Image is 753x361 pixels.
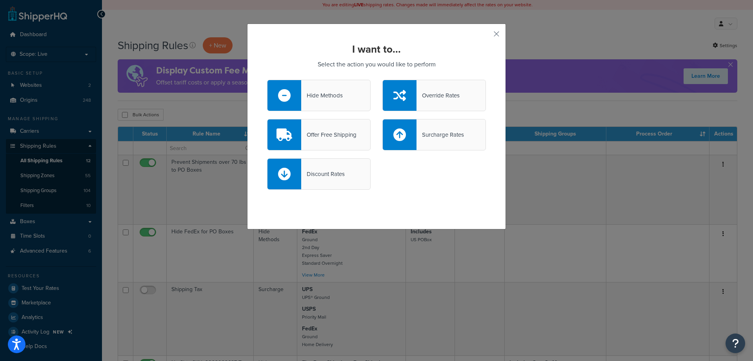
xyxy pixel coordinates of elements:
div: Hide Methods [301,90,343,101]
div: Override Rates [417,90,460,101]
div: Offer Free Shipping [301,129,356,140]
p: Select the action you would like to perform [267,59,486,70]
button: Open Resource Center [726,334,745,353]
strong: I want to... [352,42,401,57]
div: Surcharge Rates [417,129,464,140]
div: Discount Rates [301,169,345,180]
